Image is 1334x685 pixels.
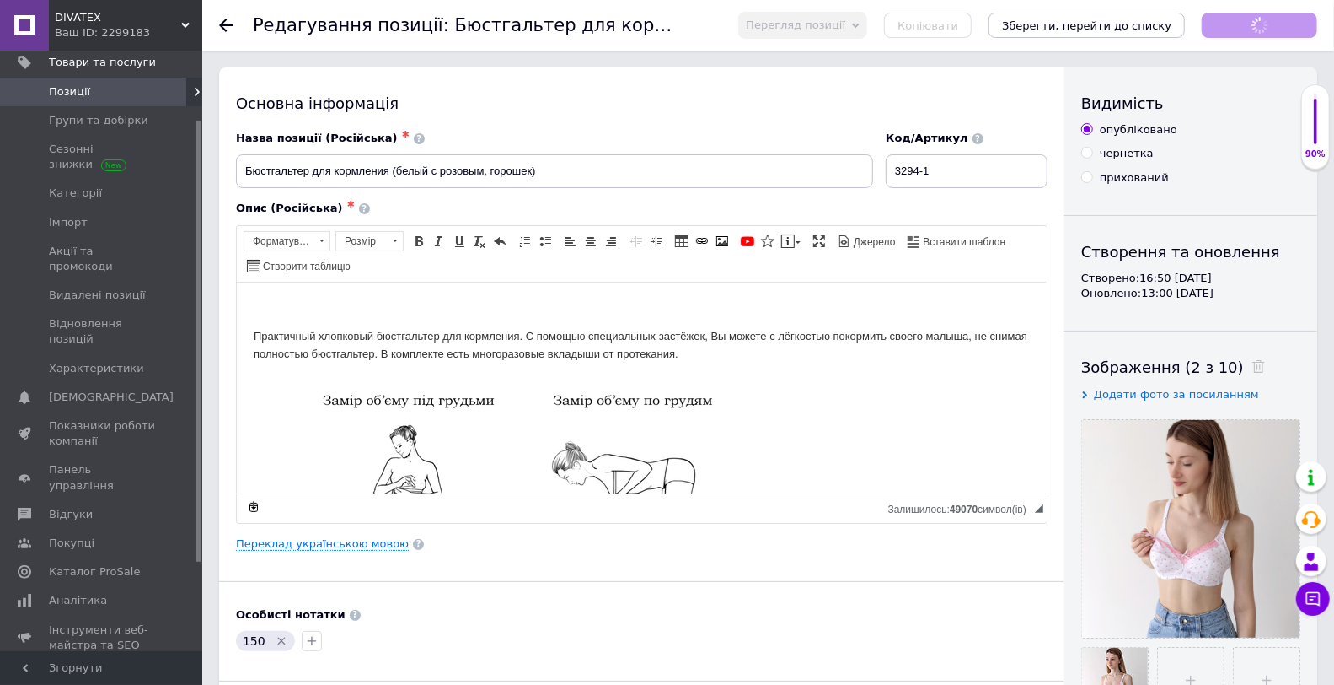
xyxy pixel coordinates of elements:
[410,232,428,251] a: Жирний (Ctrl+B)
[236,132,398,144] span: Назва позиції (Російська)
[905,232,1009,251] a: Вставити шаблон
[49,84,90,100] span: Позиції
[243,634,265,648] span: 150
[561,232,580,251] a: По лівому краю
[888,499,1035,515] div: Кiлькiсть символiв
[1100,146,1154,161] div: чернетка
[1081,357,1300,378] div: Зображення (2 з 10)
[536,232,554,251] a: Вставити/видалити маркований список
[713,232,731,251] a: Зображення
[950,504,978,515] span: 49070
[49,316,156,347] span: Відновлення позицій
[1100,122,1177,138] div: опубліковано
[237,283,1047,494] iframe: Редактор, 8C2DD44E-4BFC-4CA2-B782-59FF9686E18B
[738,232,757,251] a: Додати відео з YouTube
[1296,582,1330,616] button: Чат з покупцем
[1081,93,1300,114] div: Видимість
[49,564,140,580] span: Каталог ProSale
[244,232,313,251] span: Форматування
[236,608,346,621] b: Особисті нотатки
[49,418,156,449] span: Показники роботи компанії
[1302,148,1329,160] div: 90%
[516,232,534,251] a: Вставити/видалити нумерований список
[49,536,94,551] span: Покупці
[347,199,355,210] span: ✱
[336,232,387,251] span: Розмір
[49,593,107,608] span: Аналітика
[470,232,489,251] a: Видалити форматування
[335,231,404,251] a: Розмір
[253,15,994,35] h1: Редагування позиції: Бюстгальтер для кормления (белый с розовым, горошек)
[55,10,181,25] span: DIVATEX
[49,186,102,201] span: Категорії
[779,232,803,251] a: Вставити повідомлення
[49,244,156,274] span: Акції та промокоди
[244,256,353,275] a: Створити таблицю
[1081,241,1300,262] div: Створення та оновлення
[758,232,777,251] a: Вставити іконку
[430,232,448,251] a: Курсив (Ctrl+I)
[693,232,711,251] a: Вставити/Редагувати посилання (Ctrl+L)
[1301,84,1330,170] div: 90% Якість заповнення
[810,232,828,251] a: Максимізувати
[450,232,469,251] a: Підкреслений (Ctrl+U)
[602,232,620,251] a: По правому краю
[988,13,1185,38] button: Зберегти, перейти до списку
[236,93,1047,114] div: Основна інформація
[49,390,174,405] span: [DEMOGRAPHIC_DATA]
[490,232,509,251] a: Повернути (Ctrl+Z)
[219,19,233,32] div: Повернутися назад
[17,46,793,81] p: Практичный хлопковый бюстгальтер для кормления. С помощью специальных застёжек, Вы можете с лёгко...
[49,507,93,522] span: Відгуки
[49,113,148,128] span: Групи та добірки
[1035,504,1043,513] span: Потягніть для зміни розмірів
[886,132,968,144] span: Код/Артикул
[1081,286,1300,301] div: Оновлено: 13:00 [DATE]
[236,202,343,214] span: Опис (Російська)
[275,634,288,648] svg: Видалити мітку
[627,232,646,251] a: Зменшити відступ
[647,232,666,251] a: Збільшити відступ
[49,55,156,70] span: Товари та послуги
[1081,271,1300,286] div: Створено: 16:50 [DATE]
[49,361,144,376] span: Характеристики
[55,25,202,40] div: Ваш ID: 2299183
[672,232,691,251] a: Таблиця
[49,623,156,653] span: Інструменти веб-майстра та SEO
[236,154,873,188] input: Наприклад, H&M жіноча сукня зелена 38 розмір вечірня максі з блискітками
[49,215,88,230] span: Імпорт
[402,129,410,140] span: ✱
[244,498,263,516] a: Зробити резервну копію зараз
[1002,19,1171,32] i: Зберегти, перейти до списку
[260,260,351,274] span: Створити таблицю
[746,19,845,31] span: Перегляд позиції
[835,232,898,251] a: Джерело
[1100,170,1169,186] div: прихований
[236,537,409,551] a: Переклад українською мовою
[49,288,146,303] span: Видалені позиції
[851,235,896,250] span: Джерело
[581,232,600,251] a: По центру
[921,235,1006,250] span: Вставити шаблон
[49,142,156,172] span: Сезонні знижки
[49,462,156,493] span: Панель управління
[244,231,330,251] a: Форматування
[1094,388,1259,401] span: Додати фото за посиланням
